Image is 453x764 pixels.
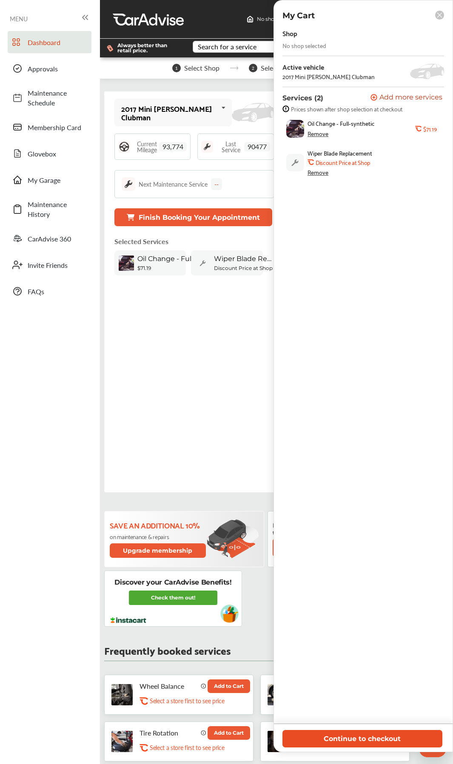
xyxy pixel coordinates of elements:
[282,730,442,747] button: Continue to checkout
[370,94,442,102] button: Add more services
[28,64,87,74] span: Approvals
[111,731,133,752] img: tire-rotation-thumb.jpg
[268,684,289,705] img: wheel-alignment-thumb.jpg
[137,255,197,263] span: Oil Change - Full-synthetic
[201,730,207,736] img: info_icon_vector.svg
[134,141,159,153] span: Current Mileage
[28,88,87,108] span: Maintenance Schedule
[282,27,297,39] div: Shop
[122,177,135,191] img: maintenance_logo
[104,646,231,654] p: Frequently booked services
[208,726,250,740] button: Add to Cart
[114,208,272,226] button: Finish Booking Your Appointment
[121,104,218,121] div: 2017 Mini [PERSON_NAME] Clubman
[114,578,231,587] p: Discover your CarAdvise Benefits!
[8,142,91,165] a: Glovebox
[8,254,91,276] a: Invite Friends
[8,227,91,250] a: CarAdvise 360
[273,538,356,557] button: Buy new tires
[107,45,113,52] img: dollor_label_vector.a70140d1.svg
[150,697,224,705] p: Select a store first to see price
[286,120,304,138] img: oil-change-thumb.jpg
[217,141,244,153] span: Last Service
[379,94,442,102] span: Add more services
[28,260,87,270] span: Invite Friends
[211,178,222,190] div: --
[268,731,289,752] img: tire-install-swap-tires-thumb.jpg
[8,116,91,138] a: Membership Card
[28,199,87,219] span: Maintenance History
[261,64,305,72] span: Select Services
[140,729,197,737] p: Tire Rotation
[214,265,273,271] b: Discount Price at Shop
[208,679,250,693] button: Add to Cart
[410,64,444,79] img: placeholder_car.5a1ece94.svg
[10,15,28,22] span: MENU
[282,105,289,112] img: info-strock.ef5ea3fe.svg
[370,94,444,102] a: Add more services
[140,682,197,690] p: Wheel Balance
[28,287,87,296] span: FAQs
[282,73,375,80] div: 2017 Mini [PERSON_NAME] Clubman
[118,141,130,153] img: steering_logo
[244,142,270,151] span: 90477
[114,236,168,246] p: Selected Services
[28,122,87,132] span: Membership Card
[308,169,328,176] div: Remove
[28,149,87,159] span: Glovebox
[8,31,91,53] a: Dashboard
[273,538,358,557] a: Buy new tires
[110,520,207,530] p: Save an additional 10%
[214,255,274,263] span: Wiper Blade Replacement
[195,256,211,271] img: default_wrench_icon.d1a43860.svg
[110,543,206,558] button: Upgrade membership
[282,94,323,102] p: Services (2)
[159,142,187,151] span: 93,774
[28,37,87,47] span: Dashboard
[8,280,91,302] a: FAQs
[282,11,315,20] p: My Cart
[201,683,207,689] img: info_icon_vector.svg
[150,744,224,752] p: Select a store first to see price
[28,175,87,185] span: My Garage
[232,103,274,122] img: placeholder_car.fcab19be.svg
[282,42,326,49] div: No shop selected
[291,105,402,112] span: Prices shown after shop selection at checkout
[8,169,91,191] a: My Garage
[8,84,91,112] a: Maintenance Schedule
[207,519,259,559] img: update-membership.81812027.svg
[282,63,375,71] div: Active vehicle
[273,521,356,536] p: Do you need to change your tires soon?
[198,43,256,50] div: Search for a service
[249,64,257,72] span: 2
[8,57,91,80] a: Approvals
[139,180,208,188] div: Next Maintenance Service
[286,154,304,171] img: default_wrench_icon.d1a43860.svg
[316,159,370,166] b: Discount Price at Shop
[308,130,328,137] div: Remove
[117,43,179,53] span: Always better than retail price.
[308,150,372,156] span: Wiper Blade Replacement
[137,265,151,271] b: $71.19
[28,234,87,244] span: CarAdvise 360
[172,64,181,72] span: 1
[8,195,91,223] a: Maintenance History
[247,16,254,23] img: header-home-logo.8d720a4f.svg
[230,66,239,70] img: stepper-arrow.e24c07c6.svg
[110,533,207,540] p: on maintenance & repairs
[308,120,375,127] span: Oil Change - Full-synthetic
[201,141,213,153] img: maintenance_logo
[257,16,299,23] span: No shop selected
[220,605,239,623] img: instacart-vehicle.0979a191.svg
[119,256,134,271] img: oil-change-thumb.jpg
[184,64,219,72] span: Select Shop
[129,591,217,605] a: Check them out!
[423,125,436,132] b: $71.19
[109,617,147,623] img: instacart-logo.217963cc.svg
[111,684,133,705] img: tire-wheel-balance-thumb.jpg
